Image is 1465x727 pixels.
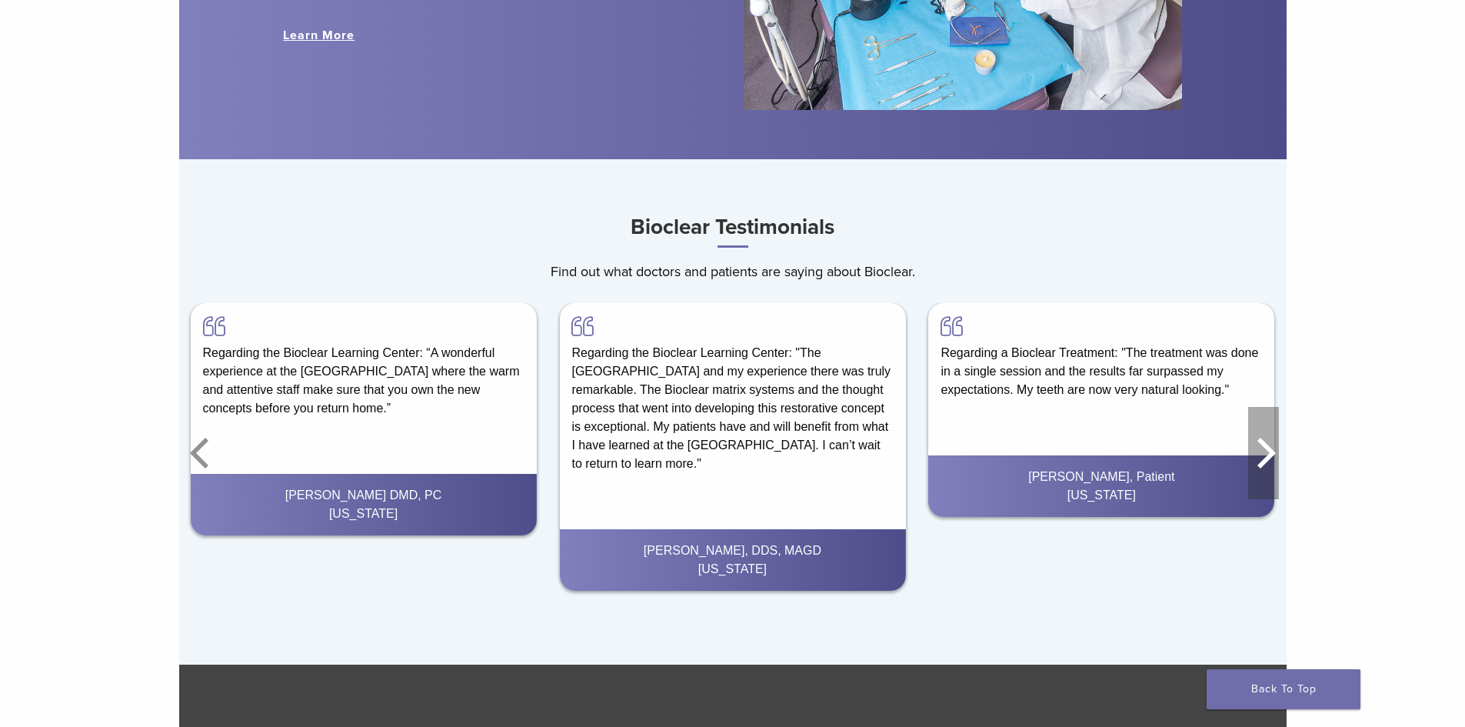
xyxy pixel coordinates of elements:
a: Learn More [283,28,355,43]
div: [US_STATE] [941,486,1262,505]
div: [PERSON_NAME], DDS, MAGD [571,542,893,560]
div: [US_STATE] [203,505,524,523]
button: Previous [187,407,218,499]
div: [US_STATE] [571,560,893,579]
div: [PERSON_NAME] DMD, PC [203,486,524,505]
p: Find out what doctors and patients are saying about Bioclear. [179,260,1287,283]
h3: Bioclear Testimonials [179,208,1287,248]
button: Next [1248,407,1279,499]
div: Regarding the Bioclear Learning Center: “A wonderful experience at the [GEOGRAPHIC_DATA] where th... [191,303,537,430]
div: Regarding the Bioclear Learning Center: "The [GEOGRAPHIC_DATA] and my experience there was truly ... [559,303,905,485]
div: Regarding a Bioclear Treatment: "The treatment was done in a single session and the results far s... [928,303,1274,412]
a: Back To Top [1207,669,1360,709]
div: [PERSON_NAME], Patient [941,468,1262,486]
